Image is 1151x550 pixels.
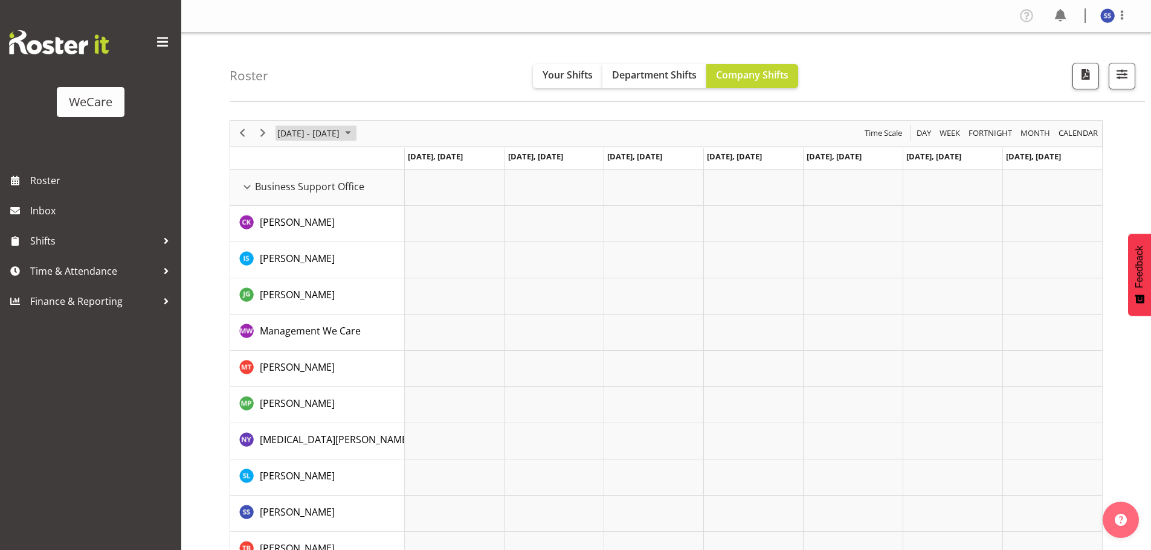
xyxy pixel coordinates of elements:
[260,252,335,265] span: [PERSON_NAME]
[260,505,335,519] span: [PERSON_NAME]
[260,432,410,447] a: [MEDICAL_DATA][PERSON_NAME]
[508,151,563,162] span: [DATE], [DATE]
[906,151,961,162] span: [DATE], [DATE]
[232,121,253,146] div: previous period
[1057,126,1099,141] span: calendar
[260,468,335,483] a: [PERSON_NAME]
[276,126,356,141] button: June 2024
[1019,126,1051,141] span: Month
[230,459,405,496] td: Sarah Lamont resource
[707,151,762,162] span: [DATE], [DATE]
[863,126,903,141] span: Time Scale
[1109,63,1135,89] button: Filter Shifts
[260,360,335,374] span: [PERSON_NAME]
[30,202,175,220] span: Inbox
[253,121,273,146] div: next period
[273,121,358,146] div: June 24 - 30, 2024
[938,126,961,141] span: Week
[1057,126,1100,141] button: Month
[230,206,405,242] td: Chloe Kim resource
[260,505,335,519] a: [PERSON_NAME]
[230,351,405,387] td: Michelle Thomas resource
[230,170,405,206] td: Business Support Office resource
[915,126,933,141] button: Timeline Day
[807,151,862,162] span: [DATE], [DATE]
[543,68,593,82] span: Your Shifts
[30,292,157,310] span: Finance & Reporting
[260,251,335,266] a: [PERSON_NAME]
[967,126,1014,141] button: Fortnight
[863,126,904,141] button: Time Scale
[230,496,405,532] td: Savita Savita resource
[607,151,662,162] span: [DATE], [DATE]
[260,324,361,338] a: Management We Care
[30,232,157,250] span: Shifts
[30,262,157,280] span: Time & Attendance
[533,64,602,88] button: Your Shifts
[230,278,405,315] td: Janine Grundler resource
[234,126,251,141] button: Previous
[230,242,405,278] td: Isabel Simcox resource
[1019,126,1053,141] button: Timeline Month
[1134,246,1145,288] span: Feedback
[230,315,405,351] td: Management We Care resource
[706,64,798,88] button: Company Shifts
[230,423,405,459] td: Nikita Yates resource
[255,179,364,194] span: Business Support Office
[602,64,706,88] button: Department Shifts
[1072,63,1099,89] button: Download a PDF of the roster according to the set date range.
[255,126,271,141] button: Next
[260,396,335,411] a: [PERSON_NAME]
[612,68,697,82] span: Department Shifts
[276,126,341,141] span: [DATE] - [DATE]
[1006,151,1061,162] span: [DATE], [DATE]
[1100,8,1115,23] img: savita-savita11083.jpg
[260,360,335,374] a: [PERSON_NAME]
[30,171,175,190] span: Roster
[915,126,932,141] span: Day
[230,69,268,83] h4: Roster
[408,151,463,162] span: [DATE], [DATE]
[260,287,335,302] a: [PERSON_NAME]
[260,215,335,229] a: [PERSON_NAME]
[1128,234,1151,316] button: Feedback - Show survey
[938,126,962,141] button: Timeline Week
[69,93,112,111] div: WeCare
[967,126,1013,141] span: Fortnight
[9,30,109,54] img: Rosterit website logo
[1115,514,1127,526] img: help-xxl-2.png
[230,387,405,423] td: Millie Pumphrey resource
[716,68,788,82] span: Company Shifts
[260,397,335,410] span: [PERSON_NAME]
[260,216,335,229] span: [PERSON_NAME]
